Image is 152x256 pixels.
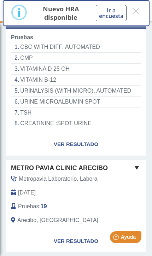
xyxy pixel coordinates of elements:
a: Ver Resultado [6,230,146,252]
span: Arecibo, PR [17,216,98,225]
span: Metropavia Laboratorio, Labora [19,175,98,183]
li: CBC WITH DIFF: AUTOMATED [11,42,141,53]
div: : [6,202,124,211]
iframe: Help widget launcher [89,228,144,248]
span: 2025-02-11 [18,188,36,197]
span: Pruebas [18,202,39,211]
li: URINALYSIS (WITH MICRO), AUTOMATED [11,86,141,97]
li: URINE MICROALBUMIN SPOT [11,97,141,107]
span: Pruebas [11,34,33,40]
button: Ir a encuesta [96,5,127,21]
span: Metro Pavia Clinic Arecibo [11,163,108,173]
p: Nuevo HRA disponible [34,5,87,22]
button: Close this dialog [131,5,141,17]
b: 19 [41,203,47,209]
li: VITAMINA D 25 OH [11,64,141,75]
li: VITAMIN B-12 [11,75,141,86]
li: CREATININE :SPOT URINE [11,118,141,129]
li: CMP [11,53,141,64]
li: TSH [11,107,141,118]
a: Ver Resultado [6,133,146,156]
